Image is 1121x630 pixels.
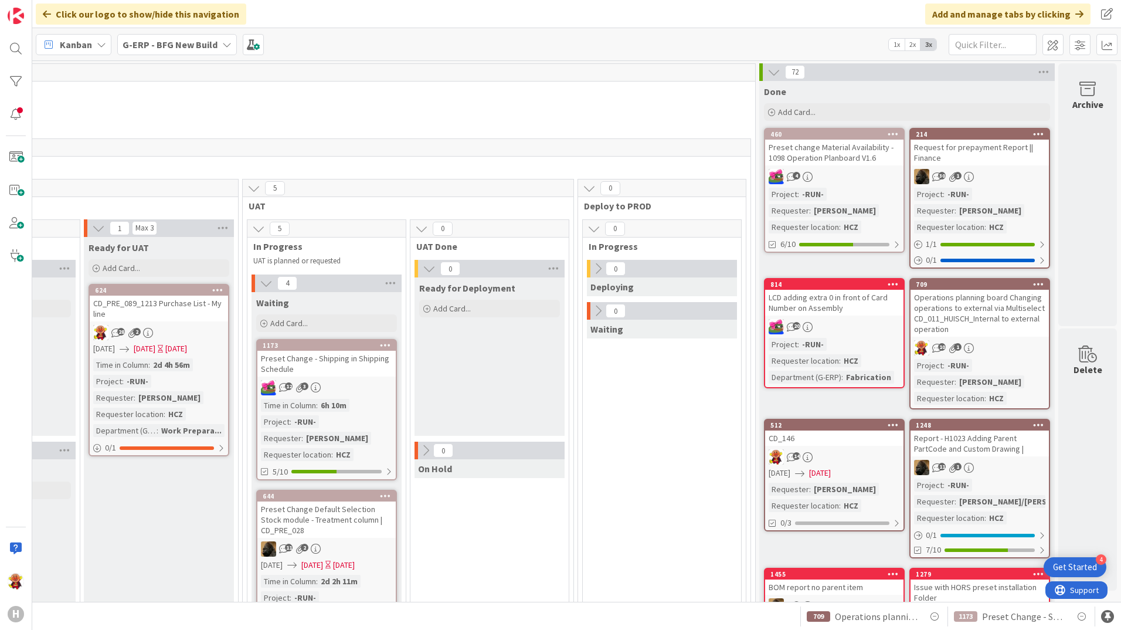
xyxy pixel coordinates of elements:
[943,479,945,492] span: :
[301,432,303,445] span: :
[769,221,839,233] div: Requester location
[799,188,827,201] div: -RUN-
[303,432,371,445] div: [PERSON_NAME]
[769,467,790,479] span: [DATE]
[954,172,962,179] span: 1
[157,424,158,437] span: :
[956,375,1024,388] div: [PERSON_NAME]
[911,129,1049,165] div: 214Request for prepayment Report || Finance
[257,502,396,538] div: Preset Change Default Selection Stock module - Treatment column | CD_PRE_028
[764,419,905,531] a: 512CD_146LC[DATE][DATE]Requester:[PERSON_NAME]Requester location:HCZ0/3
[920,39,936,50] span: 3x
[769,354,839,367] div: Requester location
[954,463,962,470] span: 1
[765,279,903,290] div: 814
[765,431,903,446] div: CD_146
[911,431,1049,456] div: Report - H1023 Adding Parent PartCode and Custom Drawing |
[257,351,396,377] div: Preset Change - Shipping in Shipping Schedule
[916,130,1049,138] div: 214
[793,601,800,609] span: 1
[148,358,150,371] span: :
[123,39,218,50] b: G-ERP - BFG New Build
[764,86,786,97] span: Done
[926,254,937,266] span: 0 / 1
[261,415,290,428] div: Project
[984,512,986,524] span: :
[954,611,977,622] div: 1173
[606,262,626,276] span: 0
[914,460,929,475] img: ND
[165,343,187,355] div: [DATE]
[765,420,903,431] div: 512
[253,241,391,252] span: In Progress
[36,4,246,25] div: Click our logo to show/hide this navigation
[600,181,620,195] span: 0
[916,280,1049,289] div: 709
[90,325,228,340] div: LC
[765,140,903,165] div: Preset change Material Availability - 1098 Operation Planboard V1.6
[914,169,929,184] img: ND
[914,375,954,388] div: Requester
[943,188,945,201] span: :
[89,242,149,253] span: Ready for UAT
[843,371,894,384] div: Fabrication
[765,420,903,446] div: 512CD_146
[938,343,946,351] span: 10
[265,181,285,195] span: 5
[765,319,903,334] div: JK
[158,424,225,437] div: Work Prepara...
[911,279,1049,337] div: 709Operations planning board Changing operations to external via Multiselect CD_011_HUISCH_Intern...
[911,169,1049,184] div: ND
[134,391,135,404] span: :
[916,421,1049,429] div: 1248
[769,371,841,384] div: Department (G-ERP)
[911,237,1049,252] div: 1/1
[926,529,937,541] span: 0 / 1
[93,375,122,388] div: Project
[914,204,954,217] div: Requester
[257,380,396,395] div: JK
[841,221,861,233] div: HCZ
[945,188,972,201] div: -RUN-
[433,303,471,314] span: Add Card...
[911,569,1049,580] div: 1279
[290,591,291,604] span: :
[954,495,956,508] span: :
[778,107,816,117] span: Add Card...
[90,285,228,321] div: 624CD_PRE_089_1213 Purchase List - My line
[590,323,623,335] span: Waiting
[809,483,811,496] span: :
[270,222,290,236] span: 5
[986,392,1007,405] div: HCZ
[911,140,1049,165] div: Request for prepayment Report || Finance
[90,441,228,455] div: 0/1
[765,569,903,595] div: 1455BOM report no parent item
[95,286,228,294] div: 624
[584,200,731,212] span: Deploy to PROD
[780,238,796,250] span: 6/10
[954,343,962,351] span: 1
[914,392,984,405] div: Requester location
[982,609,1065,624] span: Preset Change - Shipping in Shipping Schedule
[93,358,148,371] div: Time in Column
[911,340,1049,355] div: LC
[797,188,799,201] span: :
[416,241,554,252] span: UAT Done
[89,284,229,456] a: 624CD_PRE_089_1213 Purchase List - My lineLC[DATE][DATE][DATE]Time in Column:2d 4h 56mProject:-RU...
[914,221,984,233] div: Requester location
[839,499,841,512] span: :
[165,408,186,421] div: HCZ
[291,415,319,428] div: -RUN-
[770,130,903,138] div: 460
[277,276,297,290] span: 4
[799,338,827,351] div: -RUN-
[943,359,945,372] span: :
[93,424,157,437] div: Department (G-ERP)
[433,443,453,458] span: 0
[911,129,1049,140] div: 214
[105,442,116,454] span: 0 / 1
[780,517,792,529] span: 0/3
[765,290,903,316] div: LCD adding extra 0 in front of Card Number on Assembly
[914,495,954,508] div: Requester
[273,466,288,478] span: 5/10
